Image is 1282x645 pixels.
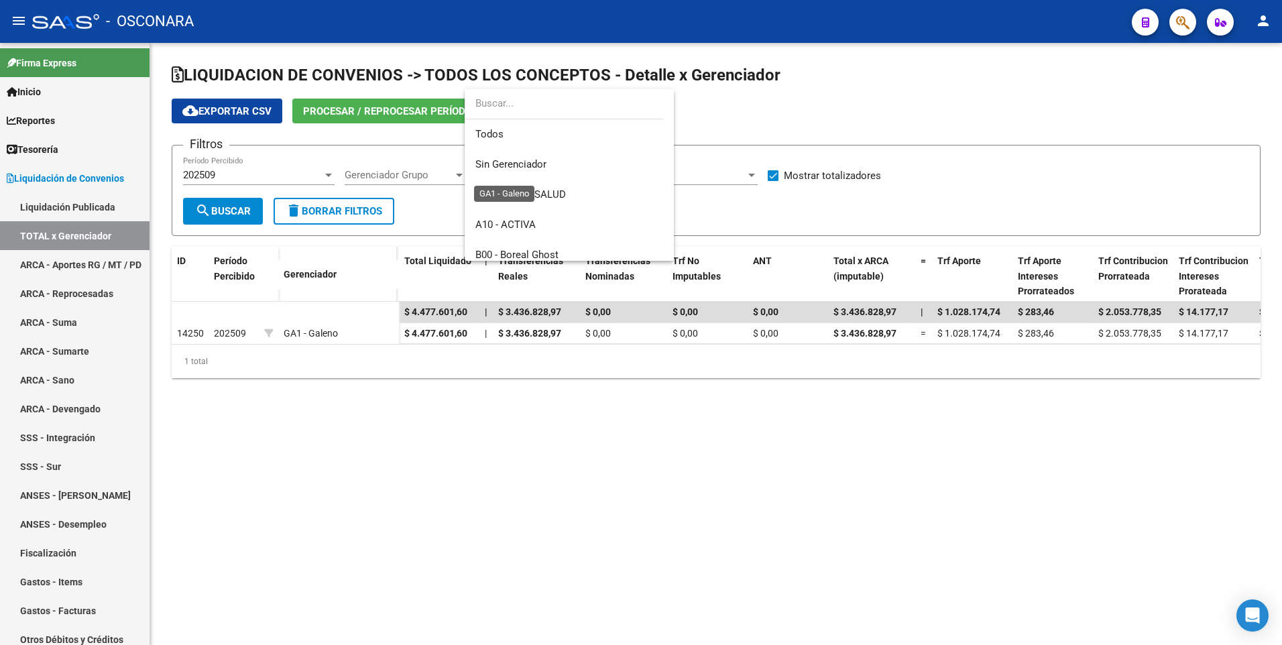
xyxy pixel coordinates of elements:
div: Open Intercom Messenger [1236,599,1269,632]
input: dropdown search [465,89,664,119]
span: Todos [475,119,663,150]
span: B00 - Boreal Ghost [475,249,559,261]
span: A01 - ASSPE SALUD [475,188,566,200]
span: Sin Gerenciador [475,158,546,170]
span: A10 - ACTIVA [475,219,536,231]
